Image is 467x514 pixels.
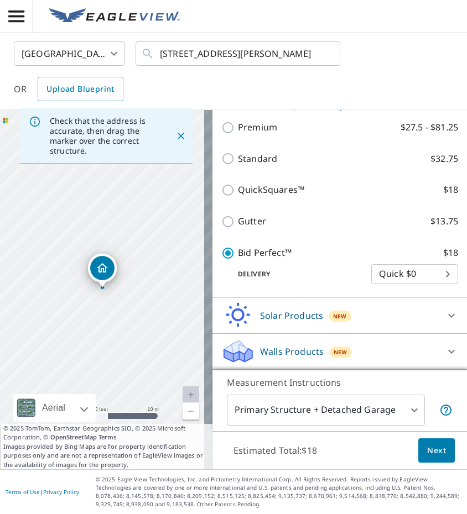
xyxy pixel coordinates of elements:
[238,183,304,197] p: QuickSquares™
[221,338,458,365] div: Walls ProductsNew
[238,152,277,166] p: Standard
[371,259,458,290] div: Quick $0
[6,489,79,495] p: |
[88,254,117,288] div: Dropped pin, building 1, Residential property, 14055 Coyle St Detroit, MI 48227
[427,444,446,458] span: Next
[46,82,114,96] span: Upload Blueprint
[96,475,461,508] p: © 2025 Eagle View Technologies, Inc. and Pictometry International Corp. All Rights Reserved. Repo...
[430,214,458,228] p: $13.75
[227,376,453,389] p: Measurement Instructions
[174,129,188,143] button: Close
[14,38,124,69] div: [GEOGRAPHIC_DATA]
[98,433,117,441] a: Terms
[13,394,96,422] div: Aerial
[221,302,458,329] div: Solar ProductsNew
[333,312,347,321] span: New
[430,152,458,166] p: $32.75
[39,394,69,422] div: Aerial
[334,348,347,356] span: New
[260,345,324,358] p: Walls Products
[43,2,186,32] a: EV Logo
[183,403,199,419] a: Current Level 20, Zoom Out
[401,120,458,134] p: $27.5 - $81.25
[439,403,453,417] span: Your report will include the primary structure and a detached garage if one exists.
[225,438,326,463] p: Estimated Total: $18
[183,386,199,403] a: Current Level 20, Zoom In Disabled
[50,433,97,441] a: OpenStreetMap
[49,8,180,25] img: EV Logo
[160,38,318,69] input: Search by address or latitude-longitude
[50,116,156,156] p: Check that the address is accurate, then drag the marker over the correct structure.
[443,246,458,260] p: $18
[221,269,371,279] p: Delivery
[3,424,209,442] span: © 2025 TomTom, Earthstar Geographics SIO, © 2025 Microsoft Corporation, ©
[38,77,123,101] a: Upload Blueprint
[260,309,323,322] p: Solar Products
[418,438,455,463] button: Next
[227,395,425,426] div: Primary Structure + Detached Garage
[6,488,40,496] a: Terms of Use
[238,120,277,134] p: Premium
[14,77,123,101] div: OR
[238,214,266,228] p: Gutter
[238,246,292,260] p: Bid Perfect™
[43,488,79,496] a: Privacy Policy
[443,183,458,197] p: $18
